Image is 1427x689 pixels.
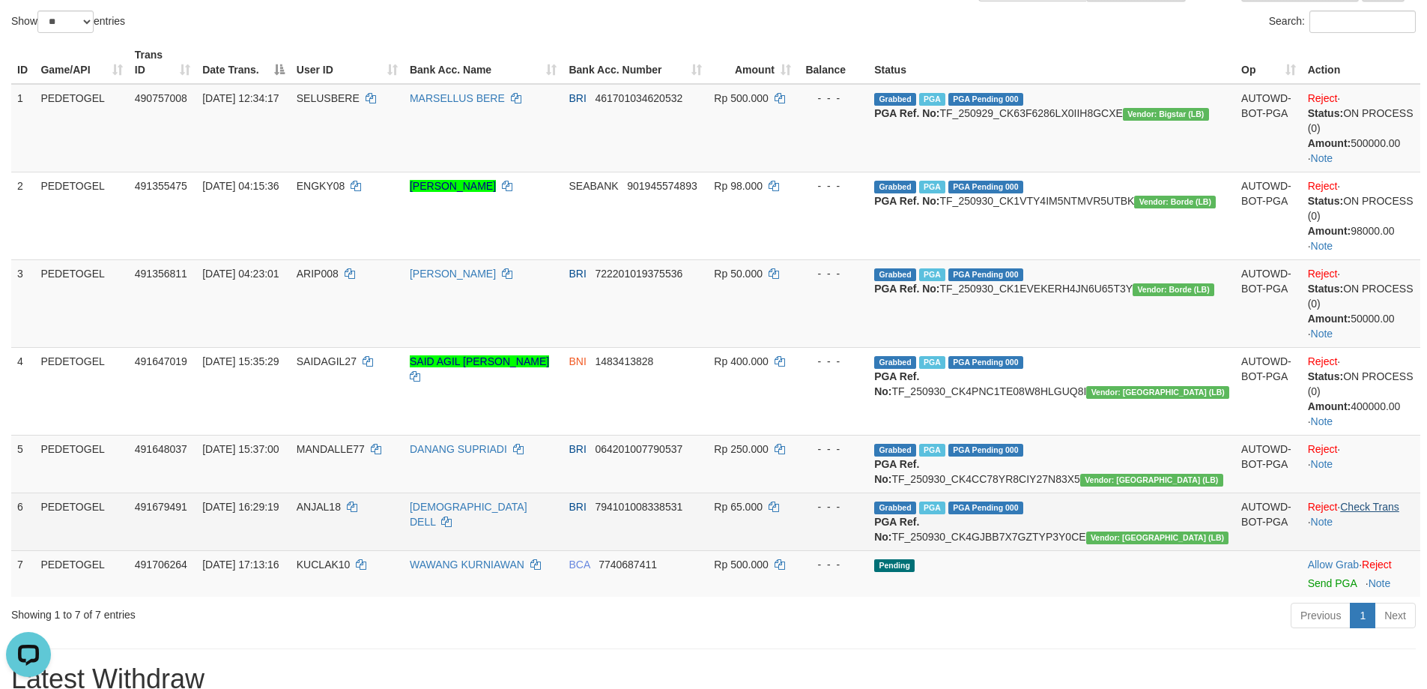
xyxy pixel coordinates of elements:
td: AUTOWD-BOT-PGA [1235,259,1302,347]
a: Allow Grab [1308,559,1359,571]
th: Game/API: activate to sort column ascending [34,41,128,84]
div: ON PROCESS (0) 500000.00 [1308,106,1414,151]
a: Reject [1308,92,1338,104]
span: Grabbed [874,181,916,193]
div: - - - [803,354,862,369]
span: Copy 722201019375536 to clipboard [595,268,682,280]
span: Vendor URL: https://dashboard.q2checkout.com/secure [1086,386,1229,399]
span: Copy 7740687411 to clipboard [599,559,657,571]
b: PGA Ref. No: [874,195,939,207]
span: MANDALLE77 [297,443,365,455]
span: SAIDAGIL27 [297,355,357,367]
span: [DATE] 16:29:19 [202,501,279,513]
span: Rp 250.000 [714,443,768,455]
span: Marked by afzCS1 [919,181,945,193]
a: 1 [1350,603,1375,628]
span: Rp 50.000 [714,268,763,280]
span: PGA Pending [948,444,1023,457]
td: 5 [11,435,34,493]
a: WAWANG KURNIAWAN [410,559,524,571]
b: Status: [1308,370,1343,382]
b: Amount: [1308,225,1351,237]
b: PGA Ref. No: [874,370,919,397]
th: User ID: activate to sort column ascending [291,41,404,84]
a: [PERSON_NAME] [410,268,496,280]
span: ENGKY08 [297,180,345,192]
a: Check Trans [1340,501,1399,513]
a: Note [1311,516,1333,528]
span: BRI [569,268,586,280]
span: [DATE] 12:34:17 [202,92,279,104]
a: DANANG SUPRIADI [410,443,507,455]
td: · · [1302,493,1420,550]
td: AUTOWD-BOT-PGA [1235,347,1302,435]
span: 491355475 [135,180,187,192]
span: PGA Pending [948,356,1023,369]
td: · · [1302,259,1420,347]
label: Show entries [11,10,125,33]
span: Copy 1483413828 to clipboard [595,355,653,367]
td: TF_250930_CK1EVEKERH4JN6U65T3Y [868,259,1235,347]
td: AUTOWD-BOT-PGA [1235,172,1302,259]
label: Search: [1269,10,1416,33]
th: ID [11,41,34,84]
span: · [1308,559,1362,571]
span: Rp 98.000 [714,180,763,192]
span: Vendor URL: https://dashboard.q2checkout.com/secure [1123,108,1209,121]
span: BCA [569,559,590,571]
a: Note [1311,240,1333,252]
td: TF_250930_CK4PNC1TE08W8HLGUQ8I [868,347,1235,435]
td: 7 [11,550,34,597]
a: Previous [1291,603,1351,628]
span: Vendor URL: https://dashboard.q2checkout.com/secure [1134,196,1216,208]
button: Open LiveChat chat widget [6,6,51,51]
span: Copy 794101008338531 to clipboard [595,501,682,513]
div: - - - [803,178,862,193]
td: · · [1302,84,1420,172]
span: Marked by afzCS1 [919,93,945,106]
b: Amount: [1308,137,1351,149]
span: PGA Pending [948,93,1023,106]
span: PGA Pending [948,502,1023,514]
td: TF_250930_CK1VTY4IM5NTMVR5UTBK [868,172,1235,259]
th: Bank Acc. Name: activate to sort column ascending [404,41,563,84]
a: Reject [1308,268,1338,280]
b: PGA Ref. No: [874,107,939,119]
th: Balance [797,41,868,84]
a: [PERSON_NAME] [410,180,496,192]
a: Send PGA [1308,577,1357,589]
span: KUCLAK10 [297,559,351,571]
th: Op: activate to sort column ascending [1235,41,1302,84]
td: PEDETOGEL [34,347,128,435]
span: Copy 461701034620532 to clipboard [595,92,682,104]
td: AUTOWD-BOT-PGA [1235,84,1302,172]
div: ON PROCESS (0) 98000.00 [1308,193,1414,238]
td: PEDETOGEL [34,435,128,493]
td: PEDETOGEL [34,84,128,172]
td: PEDETOGEL [34,172,128,259]
span: 491356811 [135,268,187,280]
td: TF_250930_CK4CC78YR8CIY27N83X5 [868,435,1235,493]
td: AUTOWD-BOT-PGA [1235,435,1302,493]
span: Pending [874,559,915,572]
th: Bank Acc. Number: activate to sort column ascending [563,41,708,84]
span: ARIP008 [297,268,339,280]
b: PGA Ref. No: [874,458,919,485]
span: Marked by afzCS1 [919,444,945,457]
input: Search: [1309,10,1416,33]
a: Reject [1362,559,1392,571]
div: - - - [803,557,862,572]
span: SEABANK [569,180,618,192]
span: SELUSBERE [297,92,360,104]
td: 3 [11,259,34,347]
div: - - - [803,91,862,106]
td: TF_250929_CK63F6286LX0IIH8GCXE [868,84,1235,172]
span: Rp 500.000 [714,92,768,104]
th: Action [1302,41,1420,84]
span: Vendor URL: https://dashboard.q2checkout.com/secure [1086,532,1229,544]
span: Rp 65.000 [714,501,763,513]
td: PEDETOGEL [34,550,128,597]
th: Trans ID: activate to sort column ascending [129,41,196,84]
td: 4 [11,347,34,435]
span: BRI [569,501,586,513]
